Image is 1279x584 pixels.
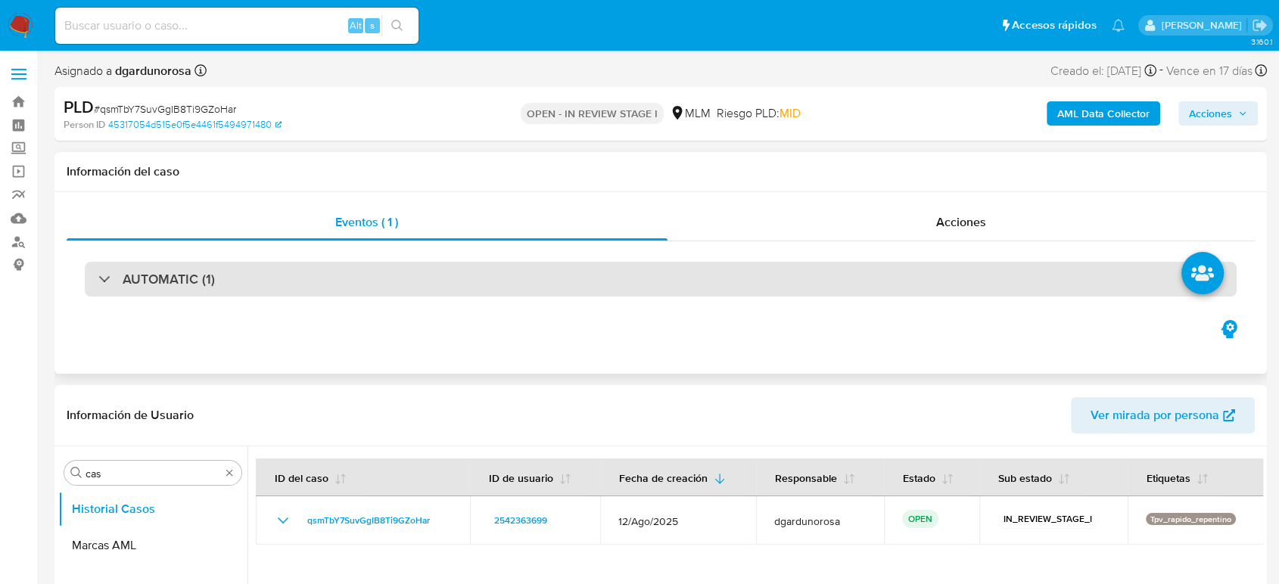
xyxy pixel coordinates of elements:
span: Alt [350,18,362,33]
h1: Información de Usuario [67,408,194,423]
p: diego.gardunorosas@mercadolibre.com.mx [1161,18,1246,33]
input: Buscar [86,467,220,480]
div: Creado el: [DATE] [1050,61,1156,81]
h3: AUTOMATIC (1) [123,271,215,287]
a: 45317054d515e0f5e4461f5494971480 [108,118,282,132]
span: Asignado a [54,63,191,79]
button: Borrar [223,467,235,479]
button: AML Data Collector [1047,101,1160,126]
button: Buscar [70,467,82,479]
div: AUTOMATIC (1) [85,262,1237,297]
span: - [1159,61,1163,81]
button: Marcas AML [58,527,247,564]
span: Riesgo PLD: [717,105,801,122]
button: Historial Casos [58,491,247,527]
a: Notificaciones [1112,19,1125,32]
span: Acciones [936,213,986,231]
span: Acciones [1189,101,1232,126]
button: search-icon [381,15,412,36]
b: dgardunorosa [112,62,191,79]
b: Person ID [64,118,105,132]
span: MID [780,104,801,122]
b: AML Data Collector [1057,101,1150,126]
input: Buscar usuario o caso... [55,16,419,36]
span: # qsmTbY7SuvGgIB8Ti9GZoHar [94,101,236,116]
span: s [370,18,375,33]
b: PLD [64,95,94,119]
button: Acciones [1178,101,1258,126]
span: Ver mirada por persona [1091,397,1219,433]
div: MLM [670,105,711,122]
h1: Información del caso [67,164,1255,179]
button: Ver mirada por persona [1071,397,1255,433]
span: Eventos ( 1 ) [335,213,398,231]
span: Accesos rápidos [1012,17,1097,33]
a: Salir [1252,17,1268,33]
p: OPEN - IN REVIEW STAGE I [521,103,664,124]
span: Vence en 17 días [1166,63,1253,79]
